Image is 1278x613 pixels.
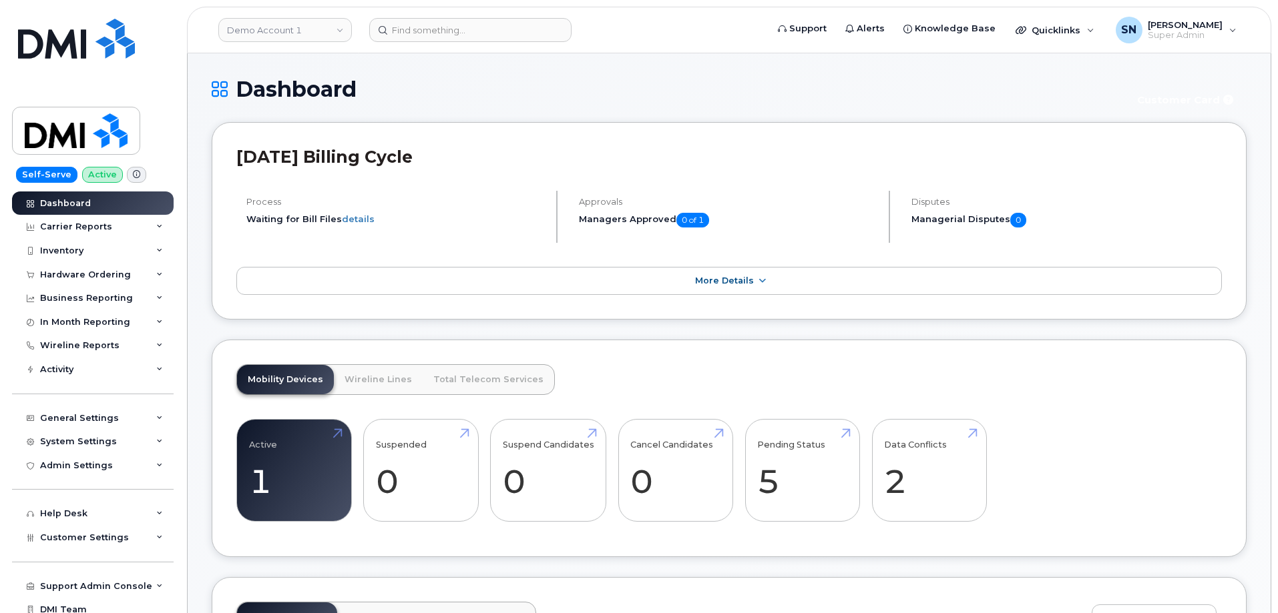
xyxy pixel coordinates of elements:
h5: Managers Approved [579,213,877,227]
h4: Process [246,197,545,207]
h4: Approvals [579,197,877,207]
a: Suspended 0 [376,426,466,514]
h1: Dashboard [212,77,1120,101]
a: Cancel Candidates 0 [630,426,720,514]
h5: Managerial Disputes [911,213,1222,227]
a: Active 1 [249,426,339,514]
a: Suspend Candidates 0 [503,426,594,514]
span: More Details [695,275,754,285]
h2: [DATE] Billing Cycle [236,147,1222,167]
a: Total Telecom Services [423,365,554,394]
li: Waiting for Bill Files [246,213,545,225]
a: details [342,213,375,224]
h4: Disputes [911,197,1222,207]
span: 0 of 1 [676,213,709,227]
a: Wireline Lines [334,365,423,394]
a: Mobility Devices [237,365,334,394]
a: Data Conflicts 2 [884,426,974,514]
span: 0 [1010,213,1026,227]
a: Pending Status 5 [757,426,847,514]
button: Customer Card [1126,88,1247,111]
